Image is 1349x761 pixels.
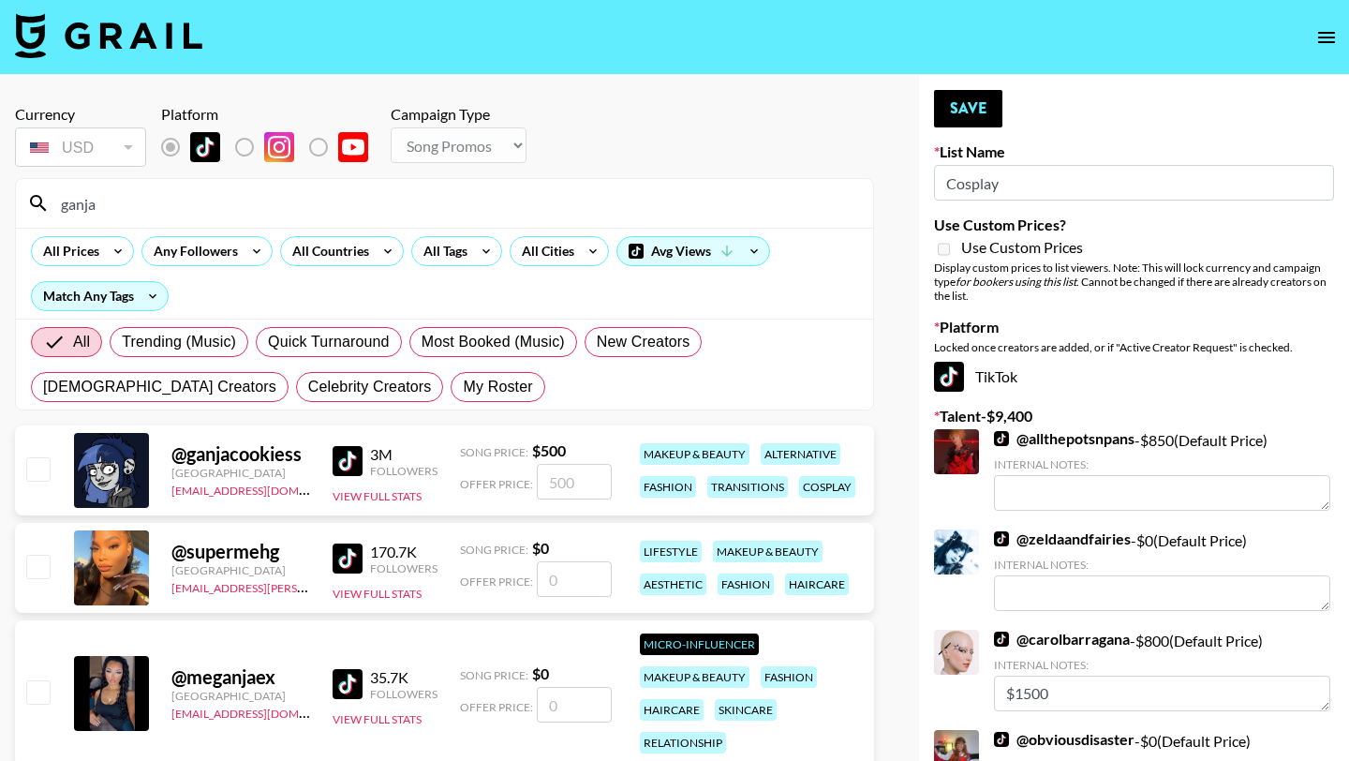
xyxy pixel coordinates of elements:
[460,574,533,589] span: Offer Price:
[715,699,777,721] div: skincare
[190,132,220,162] img: TikTok
[511,237,578,265] div: All Cities
[19,131,142,164] div: USD
[171,665,310,689] div: @ meganjaex
[73,331,90,353] span: All
[32,237,103,265] div: All Prices
[333,446,363,476] img: TikTok
[171,689,310,703] div: [GEOGRAPHIC_DATA]
[640,541,702,562] div: lifestyle
[994,658,1330,672] div: Internal Notes:
[994,630,1330,711] div: - $ 800 (Default Price)
[537,561,612,597] input: 0
[370,464,437,478] div: Followers
[268,331,390,353] span: Quick Turnaround
[961,238,1083,257] span: Use Custom Prices
[640,476,696,498] div: fashion
[934,362,1334,392] div: TikTok
[333,544,363,574] img: TikTok
[50,188,862,218] input: Search by User Name
[308,376,432,398] span: Celebrity Creators
[15,124,146,171] div: Remove selected talent to change your currency
[994,457,1330,471] div: Internal Notes:
[532,539,549,557] strong: $ 0
[718,574,774,595] div: fashion
[171,540,310,563] div: @ supermehg
[956,275,1076,289] em: for bookers using this list
[264,132,294,162] img: Instagram
[934,362,964,392] img: TikTok
[994,531,1009,546] img: TikTok
[460,700,533,714] span: Offer Price:
[640,666,749,688] div: makeup & beauty
[171,563,310,577] div: [GEOGRAPHIC_DATA]
[994,558,1330,572] div: Internal Notes:
[640,443,749,465] div: makeup & beauty
[934,216,1334,234] label: Use Custom Prices?
[785,574,849,595] div: haircare
[994,530,1330,611] div: - $ 0 (Default Price)
[338,132,368,162] img: YouTube
[161,105,383,124] div: Platform
[171,703,360,721] a: [EMAIL_ADDRESS][DOMAIN_NAME]
[333,669,363,699] img: TikTok
[391,105,526,124] div: Campaign Type
[333,489,422,503] button: View Full Stats
[142,237,242,265] div: Any Followers
[1308,19,1345,56] button: open drawer
[281,237,373,265] div: All Countries
[994,431,1009,446] img: TikTok
[597,331,690,353] span: New Creators
[43,376,276,398] span: [DEMOGRAPHIC_DATA] Creators
[640,574,706,595] div: aesthetic
[532,664,549,682] strong: $ 0
[171,466,310,480] div: [GEOGRAPHIC_DATA]
[370,668,437,687] div: 35.7K
[707,476,788,498] div: transitions
[934,142,1334,161] label: List Name
[370,445,437,464] div: 3M
[537,464,612,500] input: 500
[460,477,533,491] span: Offer Price:
[15,13,202,58] img: Grail Talent
[799,476,855,498] div: cosplay
[333,712,422,726] button: View Full Stats
[994,530,1131,548] a: @zeldaandfairies
[15,105,146,124] div: Currency
[994,630,1130,649] a: @carolbarragana
[171,480,360,498] a: [EMAIL_ADDRESS][DOMAIN_NAME]
[161,127,383,167] div: Remove selected talent to change platforms
[713,541,823,562] div: makeup & beauty
[370,561,437,575] div: Followers
[994,730,1134,749] a: @obviousdisaster
[412,237,471,265] div: All Tags
[994,429,1330,511] div: - $ 850 (Default Price)
[333,587,422,601] button: View Full Stats
[537,687,612,723] input: 0
[460,668,528,682] span: Song Price:
[460,445,528,459] span: Song Price:
[171,577,449,595] a: [EMAIL_ADDRESS][PERSON_NAME][DOMAIN_NAME]
[934,90,1002,127] button: Save
[934,407,1334,425] label: Talent - $ 9,400
[934,340,1334,354] div: Locked once creators are added, or if "Active Creator Request" is checked.
[370,687,437,701] div: Followers
[994,732,1009,747] img: TikTok
[640,634,759,655] div: Micro-Influencer
[640,699,704,721] div: haircare
[617,237,769,265] div: Avg Views
[370,543,437,561] div: 170.7K
[761,666,817,688] div: fashion
[994,429,1134,448] a: @allthepotsnpans
[640,732,726,754] div: relationship
[460,543,528,557] span: Song Price:
[994,632,1009,647] img: TikTok
[171,442,310,466] div: @ ganjacookiess
[122,331,236,353] span: Trending (Music)
[532,441,566,459] strong: $ 500
[994,676,1330,711] textarea: $1500
[463,376,532,398] span: My Roster
[761,443,840,465] div: alternative
[32,282,168,310] div: Match Any Tags
[934,261,1334,303] div: Display custom prices to list viewers. Note: This will lock currency and campaign type . Cannot b...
